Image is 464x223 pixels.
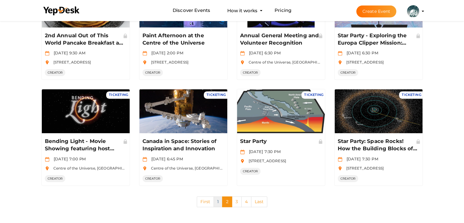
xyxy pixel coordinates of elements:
img: calendar.svg [45,51,49,56]
p: Bending Light - Movie Showing featuring host [PERSON_NAME] and Director [PERSON_NAME] [45,138,125,152]
span: [STREET_ADDRESS] [246,159,286,163]
span: [STREET_ADDRESS] [343,166,384,170]
span: [DATE] 7:00 PM [51,156,86,161]
span: CREATOR [142,175,163,182]
p: Annual General Meeting and Volunteer Recognition [240,32,320,47]
img: location.svg [240,159,245,163]
span: [DATE] 6:30 PM [344,50,378,55]
span: [STREET_ADDRESS] [50,60,91,64]
span: [DATE] 2:00 PM [148,50,183,55]
a: 4 [241,196,251,207]
img: location.svg [45,166,49,171]
img: Private Event [415,139,421,144]
img: calendar.svg [338,51,342,56]
img: KH323LD6_small.jpeg [407,5,419,17]
img: calendar.svg [142,157,147,162]
p: Canada in Space: Stories of Inspiration and Innovation [142,138,223,152]
span: [DATE] 6:30 PM [246,50,281,55]
p: Star Party - Exploring the Europa Clipper Mission: Deep Diving into a Secret Ocean World [338,32,418,47]
span: CREATOR [338,175,358,182]
button: Create Event [356,5,397,17]
img: calendar.svg [45,157,49,162]
span: Centre of the Universe, [GEOGRAPHIC_DATA], [GEOGRAPHIC_DATA] [246,60,378,64]
a: Pricing [275,5,291,16]
a: 1 [214,196,222,207]
a: Last [251,196,268,207]
a: 3 [232,196,242,207]
p: Star Party [240,138,320,145]
span: CREATOR [240,69,261,76]
a: Discover Events [173,5,210,16]
img: location.svg [338,166,342,171]
img: Private Event [318,33,323,38]
img: calendar.svg [240,51,245,56]
img: Private Event [415,33,421,38]
span: [DATE] 7:30 PM [344,156,378,161]
img: location.svg [142,60,147,65]
span: CREATOR [240,168,261,175]
img: location.svg [240,60,245,65]
span: Centre of the Universe, [GEOGRAPHIC_DATA], [GEOGRAPHIC_DATA] [148,166,280,170]
span: CREATOR [142,69,163,76]
span: CREATOR [45,175,66,182]
span: CREATOR [45,69,66,76]
span: [DATE] 7:30 PM [246,149,281,154]
p: 2nd Annual Out of This World Pancake Breakfast at the Centre of the Universe [45,32,125,47]
span: [STREET_ADDRESS] [148,60,189,64]
span: Centre of the Universe, [GEOGRAPHIC_DATA], [GEOGRAPHIC_DATA] [50,166,183,170]
a: 2 [222,196,232,207]
img: location.svg [45,60,49,65]
span: CREATOR [338,69,358,76]
span: [STREET_ADDRESS] [343,60,384,64]
span: [DATE] 6:45 PM [148,156,183,161]
img: location.svg [142,166,147,171]
span: [DATE] 9:30 AM [51,50,86,55]
p: Paint Afternoon at the Centre of the Universe [142,32,223,47]
button: How it works [225,5,259,16]
img: Private Event [123,139,128,144]
img: calendar.svg [338,157,342,162]
img: Private Event [123,33,128,38]
a: First [197,196,214,207]
img: Private Event [318,139,323,144]
img: calendar.svg [142,51,147,56]
img: location.svg [338,60,342,65]
img: calendar.svg [240,150,245,154]
p: Star Party: Space Rocks! How the Building Blocks of the Solar System Reveal its History [338,138,418,152]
